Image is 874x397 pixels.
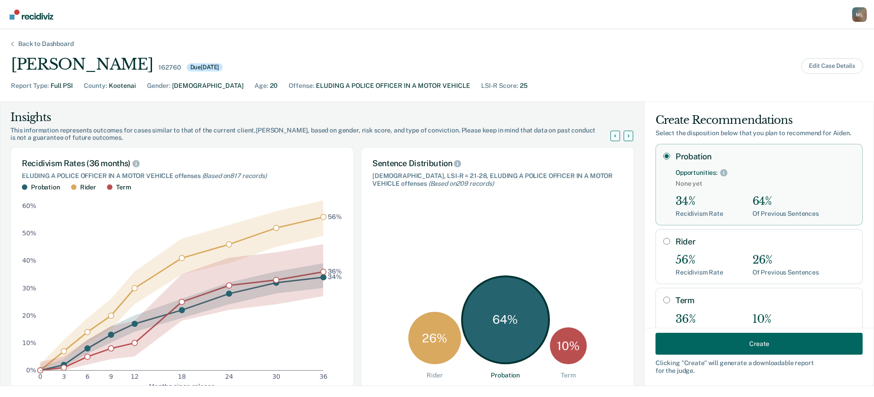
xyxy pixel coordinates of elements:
[38,373,42,380] text: 0
[116,183,131,191] div: Term
[752,254,819,267] div: 26%
[11,55,153,74] div: [PERSON_NAME]
[31,183,60,191] div: Probation
[520,81,528,91] div: 25
[676,254,723,267] div: 56%
[676,269,723,276] div: Recidivism Rate
[147,81,170,91] div: Gender :
[676,195,723,208] div: 34%
[178,373,186,380] text: 18
[852,7,867,22] button: Profile dropdown button
[676,237,855,247] label: Rider
[408,312,461,365] div: 26 %
[202,172,267,179] span: (Based on 817 records )
[372,172,623,188] div: [DEMOGRAPHIC_DATA], LSI-R = 21-28, ELUDING A POLICE OFFICER IN A MOTOR VEHICLE offenses
[550,327,587,364] div: 10 %
[655,129,863,137] div: Select the disposition below that you plan to recommend for Aiden .
[22,202,36,374] g: y-axis tick label
[328,213,342,280] g: text
[187,63,223,71] div: Due [DATE]
[328,268,342,275] text: 36%
[22,158,342,168] div: Recidivism Rates (36 months)
[131,373,139,380] text: 12
[372,158,623,168] div: Sentence Distribution
[109,373,113,380] text: 9
[149,382,215,390] text: Months since release
[270,81,278,91] div: 20
[22,339,36,346] text: 10%
[328,213,342,220] text: 56%
[491,372,520,379] div: Probation
[676,152,855,162] label: Probation
[80,183,96,191] div: Rider
[109,81,136,91] div: Kootenai
[461,275,550,364] div: 64 %
[22,172,342,180] div: ELUDING A POLICE OFFICER IN A MOTOR VEHICLE offenses
[26,366,36,374] text: 0%
[289,81,314,91] div: Offense :
[676,210,723,218] div: Recidivism Rate
[51,81,73,91] div: Full PSI
[428,180,494,187] span: (Based on 209 records )
[328,273,342,280] text: 34%
[676,169,717,177] div: Opportunities:
[86,373,90,380] text: 6
[10,10,53,20] img: Recidiviz
[481,81,518,91] div: LSI-R Score :
[272,373,280,380] text: 30
[22,202,36,209] text: 60%
[752,313,819,326] div: 10%
[225,373,233,380] text: 24
[22,229,36,237] text: 50%
[676,313,723,326] div: 36%
[801,58,863,74] button: Edit Case Details
[752,210,819,218] div: Of Previous Sentences
[22,311,36,319] text: 20%
[84,81,107,91] div: County :
[10,127,621,142] div: This information represents outcomes for cases similar to that of the current client, [PERSON_NAM...
[676,180,855,188] span: None yet
[22,284,36,291] text: 30%
[320,373,328,380] text: 36
[254,81,268,91] div: Age :
[149,382,215,390] g: x-axis label
[316,81,470,91] div: ELUDING A POLICE OFFICER IN A MOTOR VEHICLE
[7,40,85,48] div: Back to Dashboard
[752,269,819,276] div: Of Previous Sentences
[655,359,863,375] div: Clicking " Create " will generate a downloadable report for the judge.
[62,373,66,380] text: 3
[752,195,819,208] div: 64%
[11,81,49,91] div: Report Type :
[427,372,442,379] div: Rider
[38,373,327,380] g: x-axis tick label
[561,372,575,379] div: Term
[40,200,323,370] g: area
[158,64,181,71] div: 162760
[172,81,244,91] div: [DEMOGRAPHIC_DATA]
[22,257,36,264] text: 40%
[852,7,867,22] div: M L
[10,110,621,125] div: Insights
[655,333,863,355] button: Create
[676,295,855,305] label: Term
[655,113,863,127] div: Create Recommendations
